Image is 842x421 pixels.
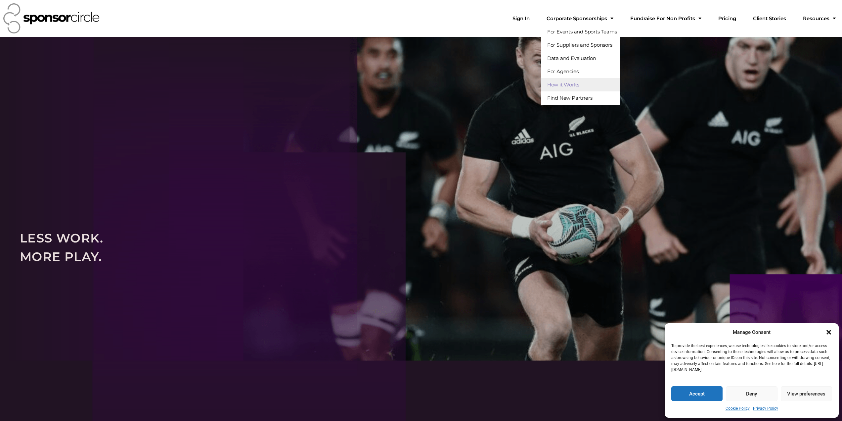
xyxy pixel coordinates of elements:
a: For Events and Sports Teams [541,25,620,38]
a: Data and Evaluation [541,52,620,65]
p: To provide the best experiences, we use technologies like cookies to store and/or access device i... [671,343,831,373]
a: Sign In [507,12,535,25]
button: Deny [726,386,777,401]
a: How it Works [541,78,620,91]
nav: Menu [507,12,841,25]
a: Privacy Policy [753,404,778,413]
a: Find New Partners [541,91,620,105]
a: Fundraise For Non ProfitsMenu Toggle [625,12,707,25]
a: For Agencies [541,65,620,78]
h2: LESS WORK. MORE PLAY. [20,229,822,266]
a: Corporate SponsorshipsMenu Toggle [541,12,619,25]
div: Close dialogue [825,329,832,336]
a: Cookie Policy [726,404,750,413]
button: Accept [671,386,723,401]
div: Manage Consent [733,328,771,337]
a: Client Stories [748,12,791,25]
a: Pricing [713,12,741,25]
a: Resources [798,12,841,25]
button: View preferences [781,386,832,401]
a: For Suppliers and Sponsors [541,38,620,52]
img: Sponsor Circle logo [3,3,100,33]
ul: Corporate SponsorshipsMenu Toggle [541,25,620,105]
